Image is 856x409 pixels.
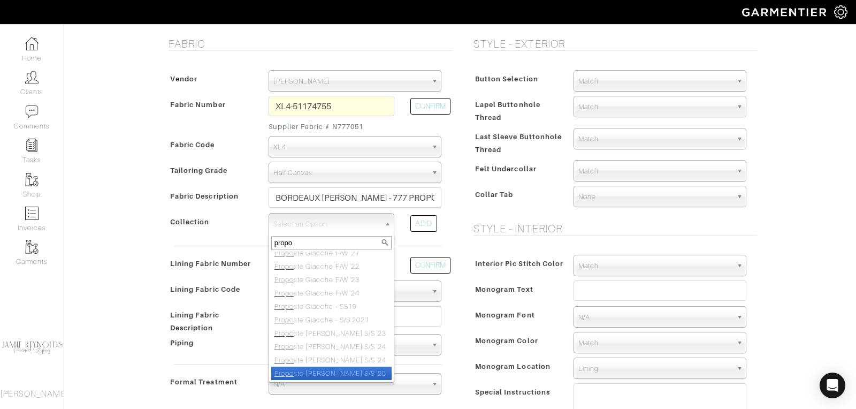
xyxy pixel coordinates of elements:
[273,137,427,158] span: XL4
[25,105,39,118] img: comment-icon-a0a6a9ef722e966f86d9cbdc48e553b5cf19dbc54f86b18d962a5391bc8f6eb6.png
[271,260,392,273] li: ste Giacche F/W '22
[25,37,39,50] img: dashboard-icon-dbcd8f5a0b271acd01030246c82b418ddd0df26cd7fceb0bd07c9910d44c42f6.png
[274,369,294,377] em: Propo
[475,161,537,177] span: Felt Undercollar
[473,222,757,235] h5: Style - Interior
[271,286,392,300] li: ste Giacche F/W '24
[274,329,294,337] em: Propo
[410,98,450,115] button: CONFIRM
[475,282,533,297] span: Monogram Text
[271,273,392,286] li: ste Giacche F/W '23
[578,161,732,182] span: Match
[820,373,845,398] div: Open Intercom Messenger
[170,282,240,297] span: Lining Fabric Code
[274,356,294,364] em: Propo
[475,359,551,374] span: Monogram Location
[473,37,757,50] h5: Style - Exterior
[274,289,294,297] em: Propo
[578,358,732,380] span: Lining
[578,71,732,92] span: Match
[273,374,427,395] span: N/A
[269,122,394,132] small: Supplier Fabric # N777051
[25,207,39,220] img: orders-icon-0abe47150d42831381b5fb84f609e132dff9fe21cb692f30cb5eec754e2cba89.png
[578,96,732,118] span: Match
[25,240,39,254] img: garments-icon-b7da505a4dc4fd61783c78ac3ca0ef83fa9d6f193b1c9dc38574b1d14d53ca28.png
[271,246,392,260] li: ste Giacche F/W '21
[273,214,380,235] span: Select an Option
[271,340,392,353] li: ste [PERSON_NAME] S/S '24
[274,343,294,351] em: Propo
[271,327,392,340] li: ste [PERSON_NAME] S/S '23
[25,173,39,186] img: garments-icon-b7da505a4dc4fd61783c78ac3ca0ef83fa9d6f193b1c9dc38574b1d14d53ca28.png
[410,215,437,232] div: ADD
[475,129,562,157] span: Last Sleeve Buttonhole Thread
[25,139,39,152] img: reminder-icon-8004d30b9f0a5d33ae49ab947aed9ed385cf756f9e5892f1edd6e32f2345188e.png
[578,186,732,208] span: None
[271,300,392,313] li: ste Giacche - SS19
[271,367,392,380] li: ste [PERSON_NAME] S/S '25
[274,262,294,270] em: Propo
[170,256,251,271] span: Lining Fabric Number
[271,313,392,327] li: ste Giacche - S/S 2021
[475,307,535,323] span: Monogram Font
[274,302,294,310] em: Propo
[578,332,732,354] span: Match
[834,5,847,19] img: gear-icon-white-bd11855cb880d31180b6d7d6211b90ccbf57a29d726f0c71d8c61bd08dd39cc2.png
[578,307,732,328] span: N/A
[271,353,392,367] li: ste [PERSON_NAME] S/S '24
[475,97,540,125] span: Lapel Buttonhole Thread
[274,276,294,284] em: Propo
[475,384,550,400] span: Special Instructions
[475,256,563,271] span: Interior Pic Stitch Color
[475,333,538,349] span: Monogram Color
[170,163,227,178] span: Tailoring Grade
[170,188,239,204] span: Fabric Description
[170,335,194,351] span: Piping
[578,255,732,277] span: Match
[410,257,450,274] button: CONFIRM
[274,249,294,257] em: Propo
[170,97,226,112] span: Fabric Number
[170,214,210,230] span: Collection
[578,128,732,150] span: Match
[170,71,197,87] span: Vendor
[475,71,538,87] span: Button Selection
[25,71,39,84] img: clients-icon-6bae9207a08558b7cb47a8932f037763ab4055f8c8b6bfacd5dc20c3e0201464.png
[274,316,294,324] em: Propo
[475,187,514,202] span: Collar Tab
[170,307,219,336] span: Lining Fabric Description
[170,374,238,390] span: Formal Treatment
[169,37,452,50] h5: Fabric
[737,3,834,21] img: garmentier-logo-header-white-b43fb05a5012e4ada735d5af1a66efaba907eab6374d6393d1fbf88cb4ef424d.png
[273,162,427,184] span: Half Canvas
[170,137,215,153] span: Fabric Code
[273,71,427,92] span: [PERSON_NAME]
